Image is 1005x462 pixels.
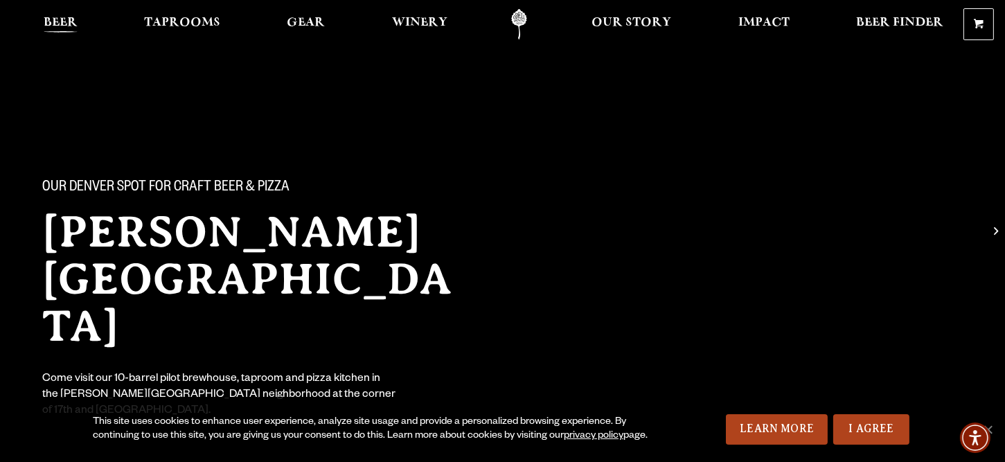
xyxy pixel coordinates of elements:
[144,17,220,28] span: Taprooms
[35,9,87,40] a: Beer
[278,9,334,40] a: Gear
[564,431,623,442] a: privacy policy
[287,17,325,28] span: Gear
[135,9,229,40] a: Taprooms
[592,17,671,28] span: Our Story
[43,179,290,197] span: Our Denver spot for craft beer & pizza
[856,17,943,28] span: Beer Finder
[493,9,545,40] a: Odell Home
[738,17,790,28] span: Impact
[44,17,78,28] span: Beer
[43,372,398,420] div: Come visit our 10-barrel pilot brewhouse, taproom and pizza kitchen in the [PERSON_NAME][GEOGRAPH...
[729,9,799,40] a: Impact
[43,208,475,350] h2: [PERSON_NAME][GEOGRAPHIC_DATA]
[93,416,655,443] div: This site uses cookies to enhance user experience, analyze site usage and provide a personalized ...
[847,9,952,40] a: Beer Finder
[833,414,909,445] a: I Agree
[582,9,680,40] a: Our Story
[960,423,990,453] div: Accessibility Menu
[392,17,447,28] span: Winery
[726,414,828,445] a: Learn More
[383,9,456,40] a: Winery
